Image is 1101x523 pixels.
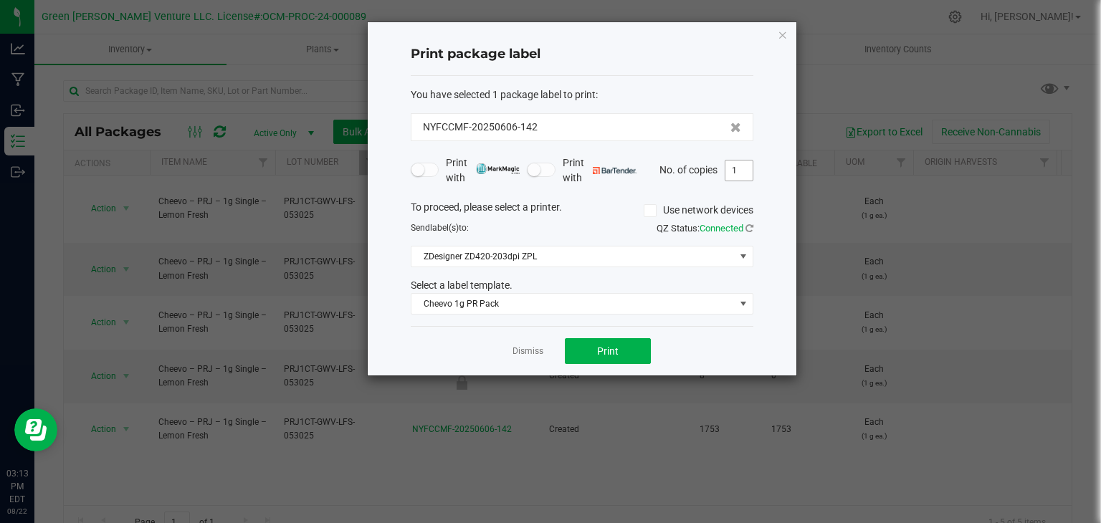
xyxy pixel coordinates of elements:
[597,345,619,357] span: Print
[430,223,459,233] span: label(s)
[411,294,735,314] span: Cheevo 1g PR Pack
[411,45,753,64] h4: Print package label
[513,345,543,358] a: Dismiss
[657,223,753,234] span: QZ Status:
[565,338,651,364] button: Print
[400,278,764,293] div: Select a label template.
[446,155,520,186] span: Print with
[14,408,57,451] iframe: Resource center
[423,120,538,135] span: NYFCCMF-20250606-142
[700,223,743,234] span: Connected
[593,167,637,174] img: bartender.png
[563,155,637,186] span: Print with
[644,203,753,218] label: Use network devices
[659,163,718,175] span: No. of copies
[411,223,469,233] span: Send to:
[411,87,753,102] div: :
[476,163,520,174] img: mark_magic_cybra.png
[411,246,735,267] span: ZDesigner ZD420-203dpi ZPL
[411,89,596,100] span: You have selected 1 package label to print
[400,200,764,221] div: To proceed, please select a printer.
